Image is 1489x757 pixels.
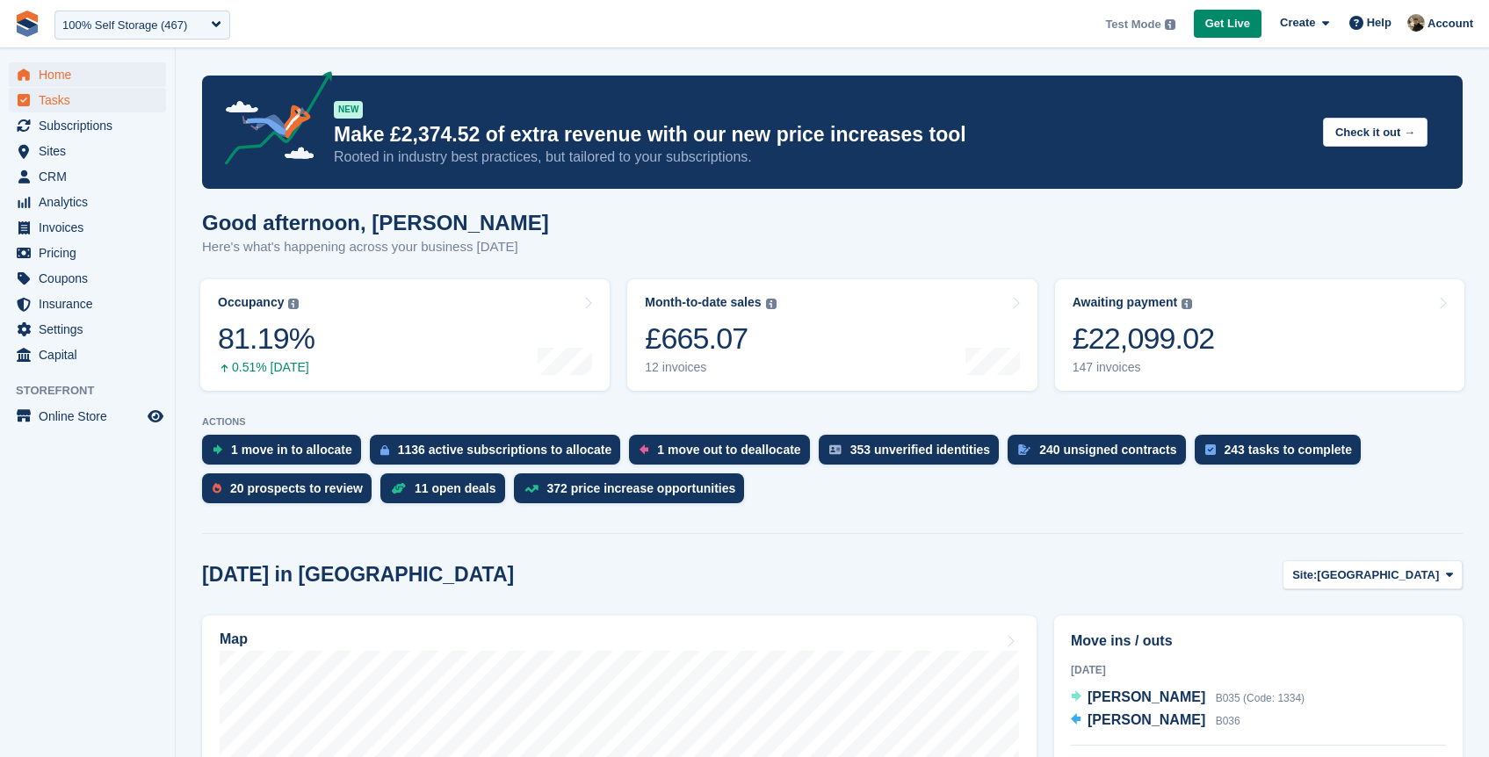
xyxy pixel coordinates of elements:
a: 372 price increase opportunities [514,473,754,512]
img: contract_signature_icon-13c848040528278c33f63329250d36e43548de30e8caae1d1a13099fd9432cc5.svg [1018,444,1030,455]
span: Test Mode [1105,16,1160,33]
span: Settings [39,317,144,342]
span: B036 [1216,715,1240,727]
span: Subscriptions [39,113,144,138]
a: 1 move in to allocate [202,435,370,473]
p: ACTIONS [202,416,1463,428]
img: deal-1b604bf984904fb50ccaf53a9ad4b4a5d6e5aea283cecdc64d6e3604feb123c2.svg [391,482,406,494]
div: 1 move in to allocate [231,443,352,457]
span: Tasks [39,88,144,112]
span: Pricing [39,241,144,265]
div: Month-to-date sales [645,295,761,310]
div: NEW [334,101,363,119]
a: menu [9,62,166,87]
h2: [DATE] in [GEOGRAPHIC_DATA] [202,563,514,587]
img: Oliver Bruce [1407,14,1425,32]
img: move_outs_to_deallocate_icon-f764333ba52eb49d3ac5e1228854f67142a1ed5810a6f6cc68b1a99e826820c5.svg [640,444,648,455]
a: 20 prospects to review [202,473,380,512]
a: menu [9,113,166,138]
span: Analytics [39,190,144,214]
div: [DATE] [1071,662,1446,678]
span: B035 (Code: 1334) [1216,692,1305,704]
p: Make £2,374.52 of extra revenue with our new price increases tool [334,122,1309,148]
span: Capital [39,342,144,367]
img: price_increase_opportunities-93ffe204e8149a01c8c9dc8f82e8f89637d9d84a8eef4429ea346261dce0b2c0.svg [524,485,538,493]
div: Occupancy [218,295,284,310]
div: 240 unsigned contracts [1039,443,1176,457]
span: Storefront [16,382,175,400]
span: Invoices [39,215,144,240]
img: icon-info-grey-7440780725fd019a000dd9b08b2336e03edf1995a4989e88bcd33f0948082b44.svg [1165,19,1175,30]
span: Coupons [39,266,144,291]
span: Online Store [39,404,144,429]
a: Occupancy 81.19% 0.51% [DATE] [200,279,610,391]
span: Account [1428,15,1473,32]
span: Site: [1292,566,1317,584]
span: Help [1367,14,1391,32]
button: Site: [GEOGRAPHIC_DATA] [1283,560,1463,589]
a: menu [9,317,166,342]
span: Create [1280,14,1315,32]
a: 353 unverified identities [819,435,1008,473]
a: menu [9,164,166,189]
a: Preview store [145,406,166,427]
div: Awaiting payment [1073,295,1178,310]
div: 243 tasks to complete [1225,443,1353,457]
p: Rooted in industry best practices, but tailored to your subscriptions. [334,148,1309,167]
div: 81.19% [218,321,314,357]
img: verify_identity-adf6edd0f0f0b5bbfe63781bf79b02c33cf7c696d77639b501bdc392416b5a36.svg [829,444,842,455]
a: Month-to-date sales £665.07 12 invoices [627,279,1037,391]
div: £665.07 [645,321,776,357]
h2: Map [220,631,248,647]
div: 1 move out to deallocate [657,443,800,457]
span: CRM [39,164,144,189]
p: Here's what's happening across your business [DATE] [202,237,549,257]
img: icon-info-grey-7440780725fd019a000dd9b08b2336e03edf1995a4989e88bcd33f0948082b44.svg [288,299,299,309]
button: Check it out → [1323,118,1428,147]
img: icon-info-grey-7440780725fd019a000dd9b08b2336e03edf1995a4989e88bcd33f0948082b44.svg [766,299,777,309]
a: 1136 active subscriptions to allocate [370,435,630,473]
a: [PERSON_NAME] B035 (Code: 1334) [1071,687,1305,710]
img: icon-info-grey-7440780725fd019a000dd9b08b2336e03edf1995a4989e88bcd33f0948082b44.svg [1182,299,1192,309]
span: Get Live [1205,15,1250,32]
a: menu [9,190,166,214]
span: Insurance [39,292,144,316]
a: [PERSON_NAME] B036 [1071,710,1240,732]
a: menu [9,139,166,163]
div: 372 price increase opportunities [547,481,736,495]
div: 147 invoices [1073,360,1215,375]
img: stora-icon-8386f47178a22dfd0bd8f6a31ec36ba5ce8667c1dd55bd0f319d3a0aa187defe.svg [14,11,40,37]
span: [PERSON_NAME] [1088,689,1205,704]
span: [PERSON_NAME] [1088,712,1205,727]
a: menu [9,342,166,367]
a: Awaiting payment £22,099.02 147 invoices [1055,279,1464,391]
div: 11 open deals [415,481,496,495]
a: menu [9,215,166,240]
a: 11 open deals [380,473,514,512]
a: 243 tasks to complete [1195,435,1370,473]
img: task-75834270c22a3079a89374b754ae025e5fb1db73e45f91037f5363f120a921f8.svg [1205,444,1216,455]
div: £22,099.02 [1073,321,1215,357]
h2: Move ins / outs [1071,631,1446,652]
a: Get Live [1194,10,1261,39]
a: 1 move out to deallocate [629,435,818,473]
div: 1136 active subscriptions to allocate [398,443,612,457]
div: 12 invoices [645,360,776,375]
span: Sites [39,139,144,163]
span: [GEOGRAPHIC_DATA] [1317,566,1439,584]
div: 0.51% [DATE] [218,360,314,375]
a: menu [9,266,166,291]
img: move_ins_to_allocate_icon-fdf77a2bb77ea45bf5b3d319d69a93e2d87916cf1d5bf7949dd705db3b84f3ca.svg [213,444,222,455]
div: 353 unverified identities [850,443,991,457]
a: menu [9,88,166,112]
div: 100% Self Storage (467) [62,17,187,34]
a: menu [9,404,166,429]
h1: Good afternoon, [PERSON_NAME] [202,211,549,234]
span: Home [39,62,144,87]
a: menu [9,292,166,316]
a: 240 unsigned contracts [1008,435,1194,473]
img: price-adjustments-announcement-icon-8257ccfd72463d97f412b2fc003d46551f7dbcb40ab6d574587a9cd5c0d94... [210,71,333,171]
img: active_subscription_to_allocate_icon-d502201f5373d7db506a760aba3b589e785aa758c864c3986d89f69b8ff3... [380,444,389,456]
div: 20 prospects to review [230,481,363,495]
a: menu [9,241,166,265]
